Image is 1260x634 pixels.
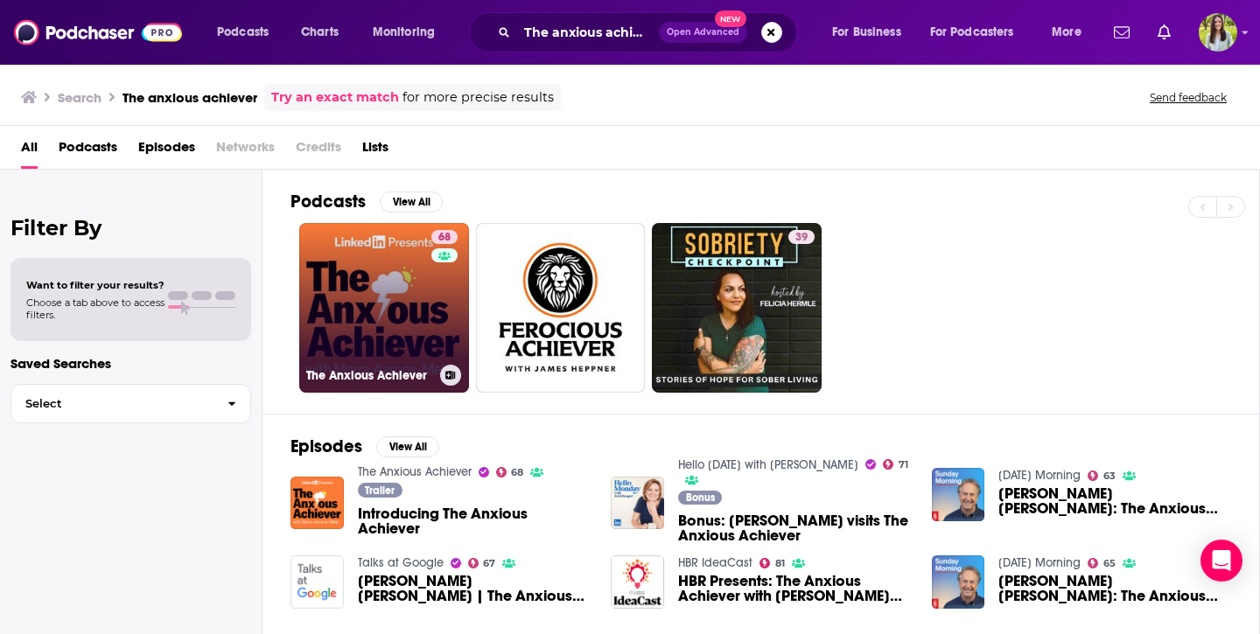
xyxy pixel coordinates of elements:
[659,22,747,43] button: Open AdvancedNew
[775,560,785,568] span: 81
[365,485,395,496] span: Trailer
[373,20,435,45] span: Monitoring
[358,574,591,603] span: [PERSON_NAME] [PERSON_NAME] | The Anxious Achiever
[611,555,664,609] img: HBR Presents: The Anxious Achiever with Morra Aarons-Mele
[296,133,341,169] span: Credits
[686,492,715,503] span: Bonus
[59,133,117,169] a: Podcasts
[438,229,451,247] span: 68
[10,355,251,372] p: Saved Searches
[217,20,269,45] span: Podcasts
[511,469,523,477] span: 68
[358,464,472,479] a: The Anxious Achiever
[678,555,752,570] a: HBR IdeaCast
[715,10,746,27] span: New
[883,459,908,470] a: 71
[932,555,985,609] img: Morra Aarons-Mele: The Anxious Achiever
[205,18,291,46] button: open menu
[678,574,911,603] span: HBR Presents: The Anxious Achiever with [PERSON_NAME] [PERSON_NAME]
[21,133,38,169] a: All
[483,560,495,568] span: 67
[122,89,257,106] h3: The anxious achiever
[14,16,182,49] img: Podchaser - Follow, Share and Rate Podcasts
[290,191,366,212] h2: Podcasts
[1199,13,1237,52] img: User Profile
[290,18,349,46] a: Charts
[667,28,739,37] span: Open Advanced
[290,435,439,457] a: EpisodesView All
[290,191,443,212] a: PodcastsView All
[10,384,251,423] button: Select
[1200,540,1242,582] div: Open Intercom Messenger
[216,133,275,169] span: Networks
[1052,20,1081,45] span: More
[290,435,362,457] h2: Episodes
[306,368,433,383] h3: The Anxious Achiever
[820,18,923,46] button: open menu
[358,506,591,536] a: Introducing The Anxious Achiever
[919,18,1039,46] button: open menu
[301,20,339,45] span: Charts
[1107,17,1137,47] a: Show notifications dropdown
[11,398,213,409] span: Select
[998,486,1231,516] a: Morra Aarons-Mele: The Anxious Achiever
[759,558,785,568] a: 81
[358,555,444,570] a: Talks at Google
[998,574,1231,603] span: [PERSON_NAME] [PERSON_NAME]: The Anxious Achiever
[10,215,251,240] h2: Filter By
[1199,13,1237,52] button: Show profile menu
[899,461,908,469] span: 71
[299,223,469,393] a: 68The Anxious Achiever
[795,229,808,247] span: 39
[998,555,1081,570] a: Sunday Morning
[998,468,1081,483] a: Sunday Morning
[402,87,554,108] span: for more precise results
[932,468,985,521] img: Morra Aarons-Mele: The Anxious Achiever
[652,223,822,393] a: 39
[290,555,344,609] img: Morra Aarons-Mele | The Anxious Achiever
[26,296,164,321] span: Choose a tab above to access filters.
[496,467,524,477] a: 68
[271,87,399,108] a: Try an exact match
[998,486,1231,516] span: [PERSON_NAME] [PERSON_NAME]: The Anxious Achiever
[930,20,1014,45] span: For Podcasters
[290,477,344,530] img: Introducing The Anxious Achiever
[678,513,911,543] span: Bonus: [PERSON_NAME] visits The Anxious Achiever
[138,133,195,169] a: Episodes
[517,18,659,46] input: Search podcasts, credits, & more...
[468,558,496,568] a: 67
[678,513,911,543] a: Bonus: Jessi visits The Anxious Achiever
[678,574,911,603] a: HBR Presents: The Anxious Achiever with Morra Aarons-Mele
[611,477,664,530] img: Bonus: Jessi visits The Anxious Achiever
[998,574,1231,603] a: Morra Aarons-Mele: The Anxious Achiever
[360,18,458,46] button: open menu
[58,89,101,106] h3: Search
[431,230,458,244] a: 68
[1144,90,1232,105] button: Send feedback
[1088,558,1116,568] a: 65
[788,230,815,244] a: 39
[358,574,591,603] a: Morra Aarons-Mele | The Anxious Achiever
[1103,560,1116,568] span: 65
[678,457,858,472] a: Hello Monday with Jessi Hempel
[380,192,443,212] button: View All
[486,12,814,52] div: Search podcasts, credits, & more...
[26,279,164,291] span: Want to filter your results?
[832,20,901,45] span: For Business
[362,133,388,169] a: Lists
[1039,18,1103,46] button: open menu
[1151,17,1178,47] a: Show notifications dropdown
[1088,470,1116,481] a: 63
[1103,472,1116,480] span: 63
